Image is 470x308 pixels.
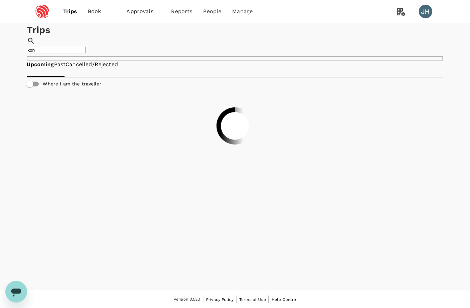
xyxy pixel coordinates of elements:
[203,7,222,16] span: People
[272,296,296,303] a: Help Centre
[171,7,193,16] span: Reports
[66,61,118,69] a: Cancelled/Rejected
[206,296,233,303] a: Privacy Policy
[27,23,443,37] h1: Trips
[127,7,160,16] span: Approvals
[239,296,266,303] a: Terms of Use
[88,7,101,16] span: Book
[272,297,296,302] span: Help Centre
[27,61,54,69] a: Upcoming
[5,281,27,303] iframe: Button to launch messaging window
[174,296,200,303] span: Version 3.52.1
[239,297,266,302] span: Terms of Use
[419,5,432,18] div: JH
[43,80,102,88] h6: Where I am the traveller
[63,7,77,16] span: Trips
[27,4,58,19] img: Espressif Systems Singapore Pte Ltd
[54,61,66,69] a: Past
[232,7,253,16] span: Manage
[27,47,85,53] input: Search by travellers, trips, or destination, label, team
[206,297,233,302] span: Privacy Policy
